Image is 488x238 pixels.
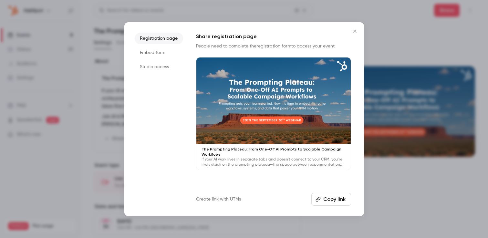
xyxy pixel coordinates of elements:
button: Close [348,25,361,38]
a: Create link with UTMs [196,196,241,202]
li: Studio access [135,61,183,73]
a: registration form [256,44,291,48]
p: The Prompting Plateau: From One-Off AI Prompts to Scalable Campaign Workflows [202,147,346,157]
li: Registration page [135,33,183,44]
button: Copy link [311,193,351,206]
li: Embed form [135,47,183,58]
p: People need to complete the to access your event [196,43,351,49]
p: If your AI work lives in separate tabs and doesn’t connect to your CRM, you’re likely stuck on th... [202,157,346,167]
a: The Prompting Plateau: From One-Off AI Prompts to Scalable Campaign WorkflowsIf your AI work live... [196,57,351,171]
h1: Share registration page [196,33,351,40]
